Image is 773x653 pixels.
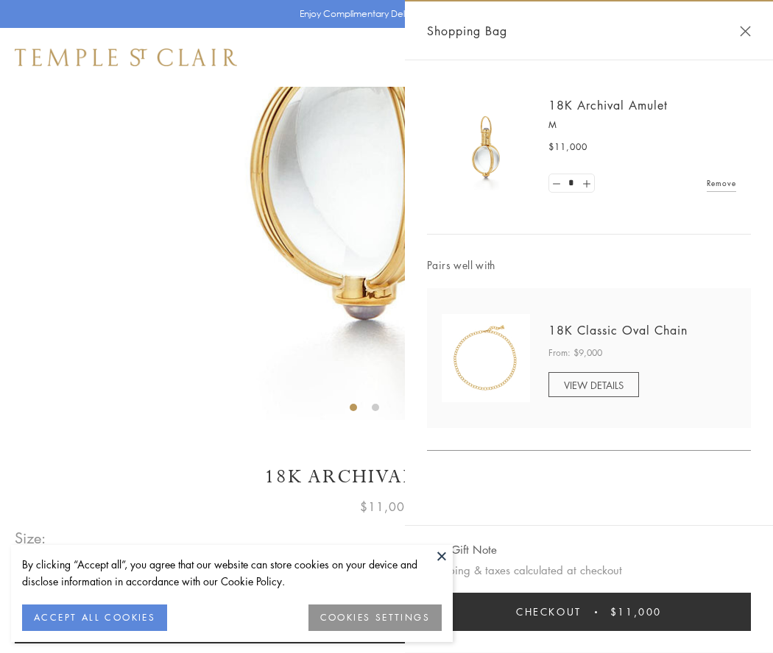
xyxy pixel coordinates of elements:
[549,174,564,193] a: Set quantity to 0
[610,604,662,620] span: $11,000
[548,97,668,113] a: 18K Archival Amulet
[442,103,530,191] img: 18K Archival Amulet
[427,561,751,579] p: Shipping & taxes calculated at checkout
[740,26,751,37] button: Close Shopping Bag
[707,175,736,191] a: Remove
[427,540,497,559] button: Add Gift Note
[548,346,602,360] span: From: $9,000
[308,604,442,631] button: COOKIES SETTINGS
[548,118,736,132] p: M
[15,464,758,490] h1: 18K Archival Amulet
[15,526,47,550] span: Size:
[22,556,442,590] div: By clicking “Accept all”, you agree that our website can store cookies on your device and disclos...
[516,604,582,620] span: Checkout
[548,372,639,397] a: VIEW DETAILS
[548,322,688,338] a: 18K Classic Oval Chain
[427,257,751,274] span: Pairs well with
[548,140,587,154] span: $11,000
[15,49,237,66] img: Temple St. Clair
[442,314,530,402] img: N88865-OV18
[579,174,593,193] a: Set quantity to 2
[22,604,167,631] button: ACCEPT ALL COOKIES
[427,21,507,40] span: Shopping Bag
[300,7,467,21] p: Enjoy Complimentary Delivery & Returns
[564,378,624,392] span: VIEW DETAILS
[427,593,751,631] button: Checkout $11,000
[360,497,413,516] span: $11,000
